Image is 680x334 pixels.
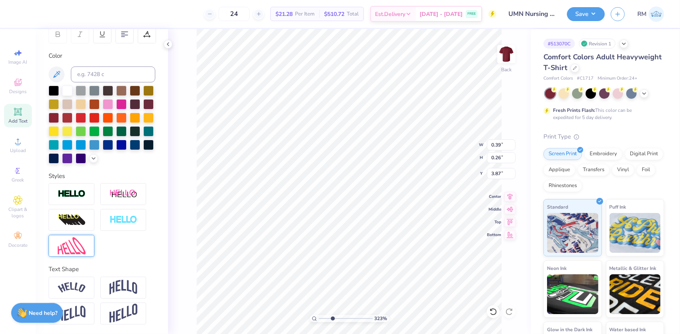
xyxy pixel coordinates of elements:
[612,164,634,176] div: Vinyl
[610,274,661,314] img: Metallic & Glitter Ink
[543,132,664,141] div: Print Type
[547,213,598,253] img: Standard
[109,304,137,323] img: Rise
[9,59,27,65] span: Image AI
[543,148,582,160] div: Screen Print
[610,325,646,334] span: Water based Ink
[610,213,661,253] img: Puff Ink
[49,265,155,274] div: Text Shape
[487,232,501,238] span: Bottom
[109,215,137,225] img: Negative Space
[543,75,573,82] span: Comfort Colors
[58,282,86,293] img: Arc
[10,147,26,154] span: Upload
[543,52,662,72] span: Comfort Colors Adult Heavyweight T-Shirt
[553,107,595,113] strong: Fresh Prints Flash:
[467,11,476,17] span: FREE
[347,10,359,18] span: Total
[49,51,155,61] div: Color
[324,10,344,18] span: $510.72
[547,264,567,272] span: Neon Ink
[487,207,501,212] span: Middle
[567,7,605,21] button: Save
[637,164,655,176] div: Foil
[8,242,27,248] span: Decorate
[109,280,137,295] img: Arch
[543,180,582,192] div: Rhinestones
[375,10,405,18] span: Est. Delivery
[543,39,575,49] div: # 513070C
[29,309,58,317] strong: Need help?
[375,315,387,322] span: 323 %
[498,46,514,62] img: Back
[487,194,501,199] span: Center
[610,264,657,272] span: Metallic & Glitter Ink
[579,39,616,49] div: Revision 1
[543,164,575,176] div: Applique
[547,325,592,334] span: Glow in the Dark Ink
[8,118,27,124] span: Add Text
[58,306,86,321] img: Flag
[276,10,293,18] span: $21.28
[487,219,501,225] span: Top
[49,172,155,181] div: Styles
[12,177,24,183] span: Greek
[502,6,561,22] input: Untitled Design
[58,189,86,199] img: Stroke
[637,6,664,22] a: RM
[420,10,463,18] span: [DATE] - [DATE]
[109,189,137,199] img: Shadow
[71,66,155,82] input: e.g. 7428 c
[4,206,32,219] span: Clipart & logos
[584,148,622,160] div: Embroidery
[578,164,610,176] div: Transfers
[598,75,637,82] span: Minimum Order: 24 +
[58,214,86,227] img: 3d Illusion
[295,10,315,18] span: Per Item
[547,274,598,314] img: Neon Ink
[547,203,568,211] span: Standard
[577,75,594,82] span: # C1717
[501,66,512,73] div: Back
[58,237,86,254] img: Free Distort
[610,203,626,211] span: Puff Ink
[625,148,663,160] div: Digital Print
[553,107,651,121] div: This color can be expedited for 5 day delivery.
[219,7,250,21] input: – –
[637,10,647,19] span: RM
[9,88,27,95] span: Designs
[649,6,664,22] img: Roberta Manuel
